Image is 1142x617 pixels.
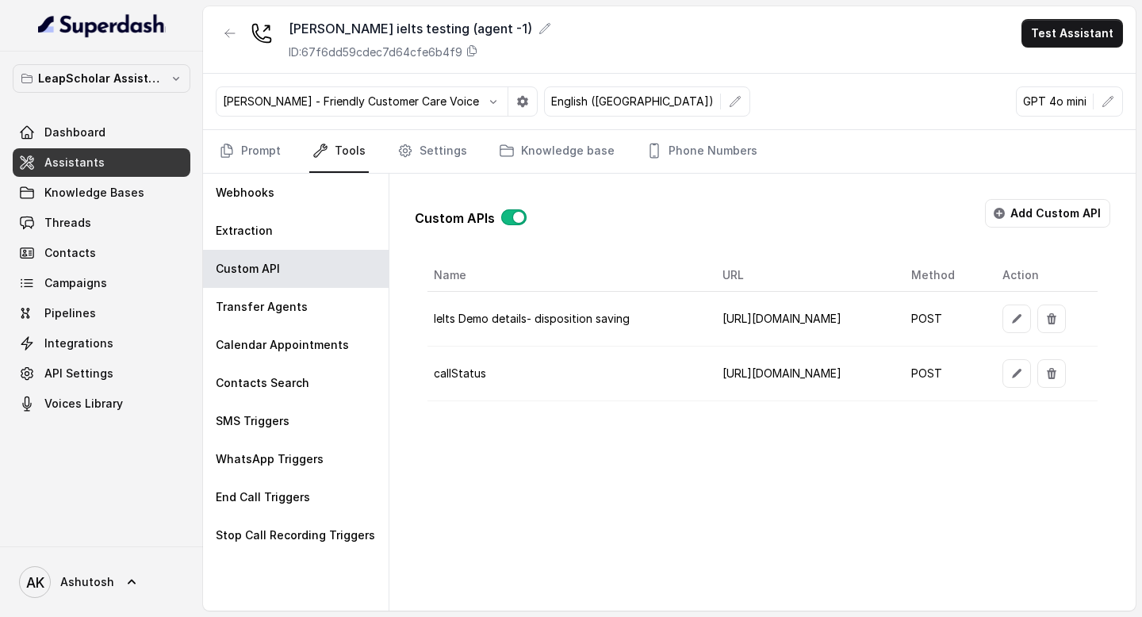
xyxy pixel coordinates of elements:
a: Phone Numbers [643,130,761,173]
img: light.svg [38,13,166,38]
p: Custom API [216,261,280,277]
a: Threads [13,209,190,237]
span: Integrations [44,335,113,351]
span: Campaigns [44,275,107,291]
nav: Tabs [216,130,1123,173]
text: AK [26,574,44,591]
th: Method [899,259,989,292]
a: Knowledge Bases [13,178,190,207]
td: callStatus [427,347,709,401]
td: POST [899,292,989,347]
button: Add Custom API [985,199,1110,228]
button: LeapScholar Assistant [13,64,190,93]
a: Tools [309,130,369,173]
p: ID: 67f6dd59cdec7d64cfe6b4f9 [289,44,462,60]
p: Contacts Search [216,375,309,391]
a: Voices Library [13,389,190,418]
span: Voices Library [44,396,123,412]
th: Action [990,259,1098,292]
a: Prompt [216,130,284,173]
a: Campaigns [13,269,190,297]
span: Knowledge Bases [44,185,144,201]
p: [PERSON_NAME] - Friendly Customer Care Voice [223,94,479,109]
a: Ashutosh [13,560,190,604]
span: Threads [44,215,91,231]
a: Pipelines [13,299,190,328]
span: Ashutosh [60,574,114,590]
span: Dashboard [44,125,105,140]
td: [URL][DOMAIN_NAME] [710,292,899,347]
a: API Settings [13,359,190,388]
th: URL [710,259,899,292]
p: Custom APIs [415,209,495,228]
p: LeapScholar Assistant [38,69,165,88]
a: Dashboard [13,118,190,147]
p: English ([GEOGRAPHIC_DATA]) [551,94,714,109]
td: Ielts Demo details- disposition saving [427,292,709,347]
p: Transfer Agents [216,299,308,315]
a: Settings [394,130,470,173]
p: WhatsApp Triggers [216,451,324,467]
p: Webhooks [216,185,274,201]
td: POST [899,347,989,401]
td: [URL][DOMAIN_NAME] [710,347,899,401]
a: Knowledge base [496,130,618,173]
p: Extraction [216,223,273,239]
span: API Settings [44,366,113,381]
button: Test Assistant [1021,19,1123,48]
th: Name [427,259,709,292]
span: Contacts [44,245,96,261]
div: [PERSON_NAME] ielts testing (agent -1) [289,19,551,38]
p: GPT 4o mini [1023,94,1086,109]
a: Assistants [13,148,190,177]
a: Integrations [13,329,190,358]
p: End Call Triggers [216,489,310,505]
p: Stop Call Recording Triggers [216,527,375,543]
p: Calendar Appointments [216,337,349,353]
a: Contacts [13,239,190,267]
span: Assistants [44,155,105,171]
span: Pipelines [44,305,96,321]
p: SMS Triggers [216,413,289,429]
